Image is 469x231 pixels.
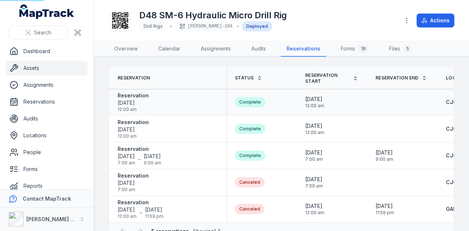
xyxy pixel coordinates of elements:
[305,183,323,189] span: 7:00 am
[335,41,374,57] a: Forms18
[6,145,88,160] a: People
[6,94,88,109] a: Reservations
[26,216,86,222] strong: [PERSON_NAME] Group
[305,176,323,189] time: 05/06/2025, 7:00:00 am
[6,61,88,75] a: Assets
[6,44,88,59] a: Dashboard
[118,172,149,179] strong: Reservation
[6,128,88,143] a: Locations
[305,130,324,135] span: 12:00 am
[305,122,324,130] span: [DATE]
[34,29,51,36] span: Search
[242,21,272,31] div: Deployed
[358,44,369,53] div: 18
[376,149,393,162] time: 08/06/2025, 9:00:00 am
[118,145,161,166] a: Reservation[DATE]7:00 am–[DATE]9:00 am
[376,202,394,210] span: [DATE]
[118,145,161,153] strong: Reservation
[305,176,323,183] span: [DATE]
[23,195,71,202] strong: Contact MapTrack
[6,179,88,193] a: Reports
[118,119,149,126] strong: Reservation
[6,162,88,176] a: Forms
[118,99,137,107] span: [DATE]
[118,92,149,112] a: Reservation[DATE]12:00 am
[245,41,272,57] a: Audits
[305,96,324,103] span: [DATE]
[9,26,68,40] button: Search
[118,179,135,187] span: [DATE]
[305,103,324,109] span: 12:00 am
[118,126,137,139] time: 19/06/2025, 12:00:00 am
[235,75,254,81] span: Status
[235,124,265,134] div: Complete
[305,72,358,84] a: Reservation Start
[145,206,163,213] span: [DATE]
[235,150,265,161] div: Complete
[118,153,135,160] span: [DATE]
[118,172,149,193] a: Reservation[DATE]7:00 am
[235,177,265,187] div: Canceled
[305,149,323,162] time: 05/06/2025, 7:00:00 am
[376,75,427,81] a: Reservation End
[305,202,324,210] span: [DATE]
[305,149,323,156] span: [DATE]
[235,75,262,81] a: Status
[118,187,135,193] span: 7:00 am
[195,41,237,57] a: Assignments
[139,10,287,21] h1: D48 SM-6 Hydraulic Micro Drill Rig
[144,153,161,166] time: 08/06/2025, 9:00:00 am
[118,199,163,219] a: Reservation[DATE]12:00 am–[DATE]11:59 pm
[118,92,149,99] strong: Reservation
[118,153,135,166] time: 05/06/2025, 7:00:00 am
[118,160,135,166] span: 7:00 am
[305,72,350,84] span: Reservation Start
[118,99,137,112] time: 16/07/2025, 12:00:00 am
[118,126,137,133] span: [DATE]
[118,107,137,112] span: 12:00 am
[118,213,137,219] span: 12:00 am
[19,4,74,19] a: MapTrack
[118,199,163,206] strong: Reservation
[6,78,88,92] a: Assignments
[118,119,149,139] a: Reservation[DATE]12:00 am
[145,213,163,219] span: 11:59 pm
[235,204,265,214] div: Canceled
[281,41,326,57] a: Reservations
[305,122,324,135] time: 19/06/2025, 12:00:00 am
[417,14,454,27] button: Actions
[376,75,419,81] span: Reservation End
[118,133,137,139] span: 12:00 am
[376,202,394,216] time: 03/06/2025, 11:59:59 pm
[403,44,412,53] div: 5
[175,21,234,31] div: [PERSON_NAME]-104
[145,206,163,219] time: 03/06/2025, 11:59:59 pm
[305,156,323,162] span: 7:00 am
[6,111,88,126] a: Audits
[140,209,142,216] span: –
[305,96,324,109] time: 16/07/2025, 12:00:00 am
[118,206,137,219] time: 02/06/2025, 12:00:00 am
[235,97,265,107] div: Complete
[118,179,135,193] time: 05/06/2025, 7:00:00 am
[305,210,324,216] span: 12:00 am
[118,206,137,213] span: [DATE]
[376,156,393,162] span: 9:00 am
[383,41,418,57] a: Files5
[138,156,141,163] span: –
[305,202,324,216] time: 02/06/2025, 12:00:00 am
[376,210,394,216] span: 11:59 pm
[152,41,186,57] a: Calendar
[144,160,161,166] span: 9:00 am
[108,41,144,57] a: Overview
[376,149,393,156] span: [DATE]
[144,153,161,160] span: [DATE]
[118,75,150,81] span: Reservation
[144,23,163,29] span: Drill Rigs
